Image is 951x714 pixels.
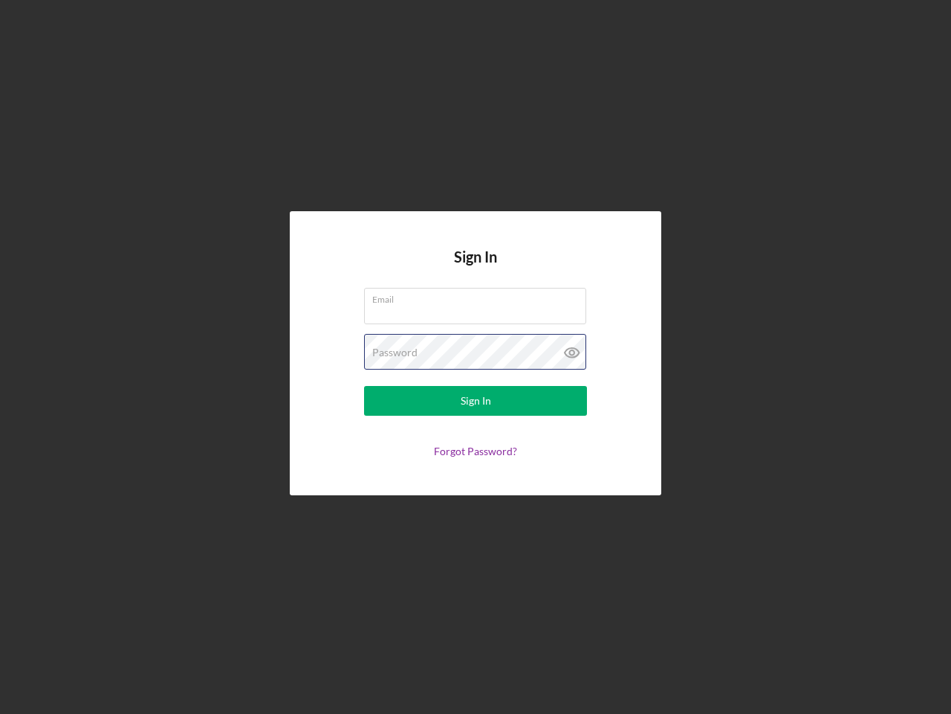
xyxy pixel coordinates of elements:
[434,445,517,457] a: Forgot Password?
[372,289,586,305] label: Email
[372,347,418,358] label: Password
[454,248,497,288] h4: Sign In
[461,386,491,416] div: Sign In
[364,386,587,416] button: Sign In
